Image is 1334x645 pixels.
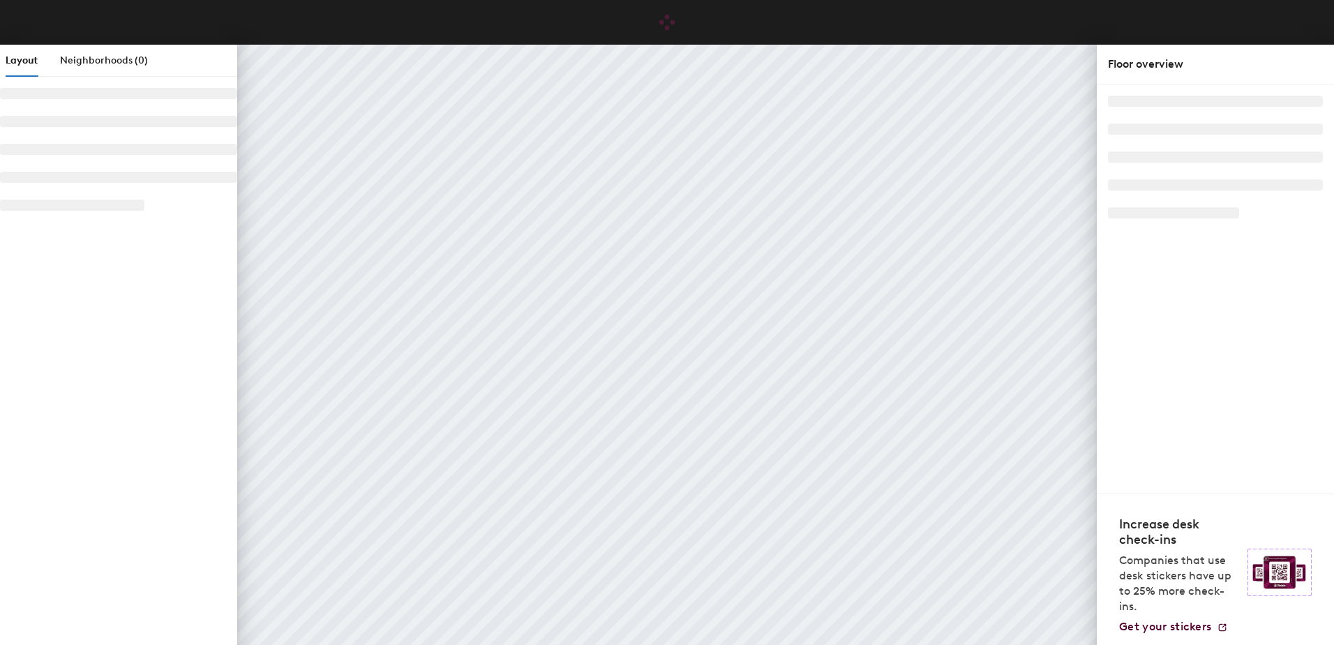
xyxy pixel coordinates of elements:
[1119,553,1239,614] p: Companies that use desk stickers have up to 25% more check-ins.
[1108,56,1323,73] div: Floor overview
[1119,517,1239,547] h4: Increase desk check-ins
[60,54,148,66] span: Neighborhoods (0)
[1119,620,1228,634] a: Get your stickers
[6,54,38,66] span: Layout
[1247,549,1312,596] img: Sticker logo
[1119,620,1211,633] span: Get your stickers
